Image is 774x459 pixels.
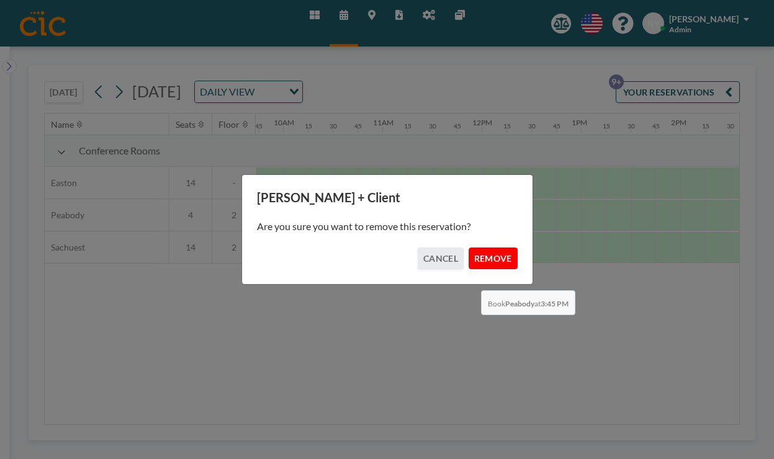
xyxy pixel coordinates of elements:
p: Are you sure you want to remove this reservation? [257,220,518,233]
b: Peabody [505,299,534,308]
button: REMOVE [469,247,518,269]
b: 3:45 PM [541,299,569,308]
h3: [PERSON_NAME] + Client [257,190,518,205]
span: Book at [481,290,575,315]
button: CANCEL [418,247,464,269]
